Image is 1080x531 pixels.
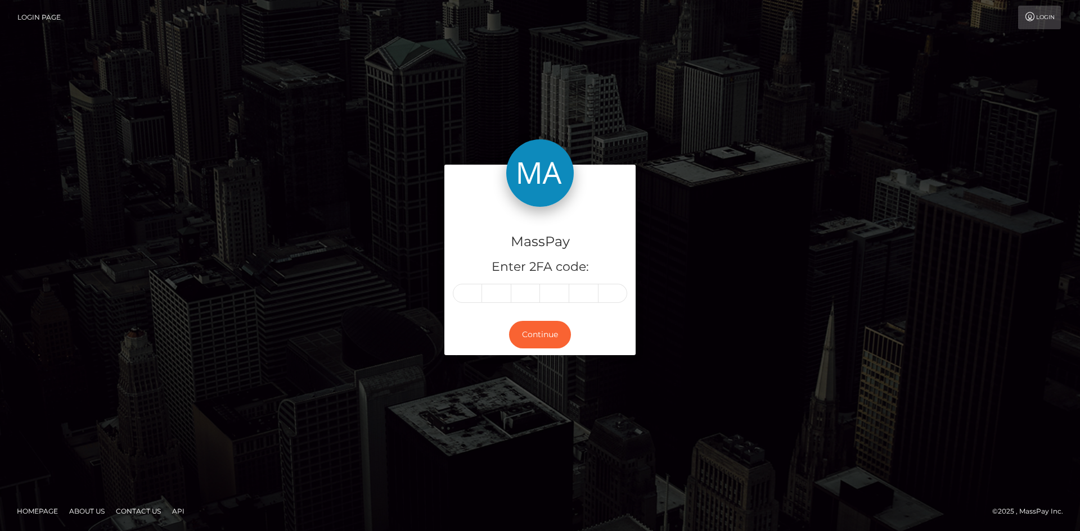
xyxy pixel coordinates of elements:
[168,502,189,520] a: API
[1018,6,1061,29] a: Login
[12,502,62,520] a: Homepage
[992,505,1072,518] div: © 2025 , MassPay Inc.
[453,258,627,276] h5: Enter 2FA code:
[111,502,165,520] a: Contact Us
[506,139,574,207] img: MassPay
[17,6,61,29] a: Login Page
[509,321,571,348] button: Continue
[65,502,109,520] a: About Us
[453,232,627,252] h4: MassPay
